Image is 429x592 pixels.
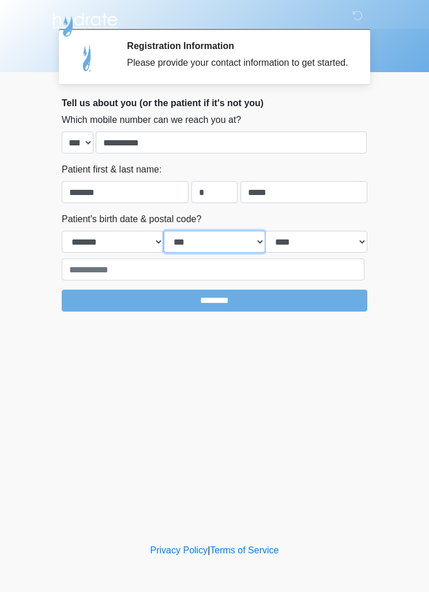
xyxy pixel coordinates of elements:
[210,545,279,555] a: Terms of Service
[150,545,208,555] a: Privacy Policy
[62,113,241,127] label: Which mobile number can we reach you at?
[127,56,350,70] div: Please provide your contact information to get started.
[208,545,210,555] a: |
[62,163,161,177] label: Patient first & last name:
[62,98,367,108] h2: Tell us about you (or the patient if it's not you)
[70,40,105,75] img: Agent Avatar
[62,212,201,226] label: Patient's birth date & postal code?
[50,9,119,38] img: Hydrate IV Bar - Chandler Logo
